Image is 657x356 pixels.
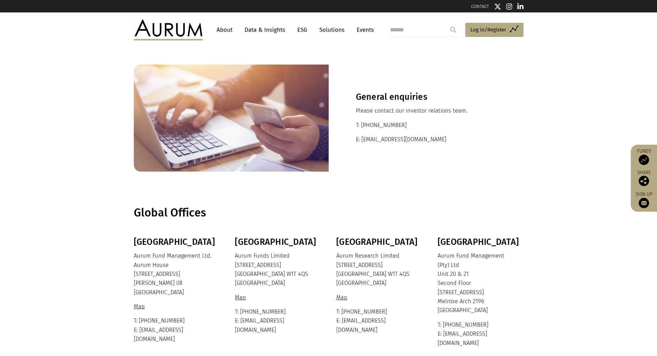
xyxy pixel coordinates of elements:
img: Linkedin icon [517,3,524,10]
h1: Global Offices [134,206,522,220]
h3: [GEOGRAPHIC_DATA] [438,237,522,247]
h3: [GEOGRAPHIC_DATA] [134,237,218,247]
img: Aurum [134,19,203,40]
h3: [GEOGRAPHIC_DATA] [336,237,420,247]
a: Log in/Register [465,23,524,37]
a: ESG [294,23,311,36]
a: Map [134,303,147,310]
span: Log in/Register [470,26,506,34]
img: Access Funds [639,155,649,165]
a: Map [235,294,248,301]
img: Share this post [639,176,649,186]
img: Instagram icon [506,3,512,10]
a: Solutions [316,23,348,36]
a: Sign up [634,191,654,208]
p: T: [PHONE_NUMBER] E: [EMAIL_ADDRESS][DOMAIN_NAME] [235,307,319,335]
h3: General enquiries [356,92,496,102]
a: Funds [634,148,654,165]
p: T: [PHONE_NUMBER] E: [EMAIL_ADDRESS][DOMAIN_NAME] [336,307,420,335]
a: Map [336,294,349,301]
img: Sign up to our newsletter [639,198,649,208]
p: T: [PHONE_NUMBER] E: [EMAIL_ADDRESS][DOMAIN_NAME] [438,320,522,348]
p: Aurum Fund Management Ltd. Aurum House [STREET_ADDRESS] [PERSON_NAME] 08 [GEOGRAPHIC_DATA] [134,251,218,297]
input: Submit [446,23,460,37]
a: About [213,23,236,36]
p: E: [EMAIL_ADDRESS][DOMAIN_NAME] [356,135,496,144]
p: Aurum Fund Management (Pty) Ltd Unit 20 & 21 Second Floor [STREET_ADDRESS] Melrose Arch 2196 [GEO... [438,251,522,315]
p: Aurum Research Limited [STREET_ADDRESS] [GEOGRAPHIC_DATA] W1T 4QS [GEOGRAPHIC_DATA] [336,251,420,288]
a: Data & Insights [241,23,289,36]
img: Twitter icon [494,3,501,10]
div: Share [634,170,654,186]
p: Aurum Funds Limited [STREET_ADDRESS] [GEOGRAPHIC_DATA] W1T 4QS [GEOGRAPHIC_DATA] [235,251,319,288]
a: Events [353,23,374,36]
p: T: [PHONE_NUMBER] E: [EMAIL_ADDRESS][DOMAIN_NAME] [134,316,218,344]
p: T: [PHONE_NUMBER] [356,121,496,130]
h3: [GEOGRAPHIC_DATA] [235,237,319,247]
p: Please contact our investor relations team. [356,106,496,115]
a: CONTACT [471,4,489,9]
